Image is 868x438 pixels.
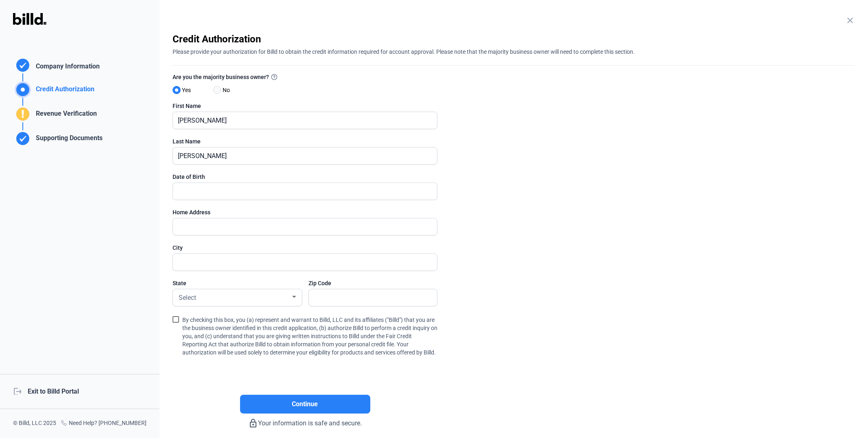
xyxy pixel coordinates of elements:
div: Home Address [173,208,437,216]
span: No [219,85,230,95]
div: Date of Birth [173,173,437,181]
div: State [173,279,302,287]
span: Select [179,294,196,302]
div: Please provide your authorization for Billd to obtain the credit information required for account... [173,46,855,56]
div: Need Help? [PHONE_NUMBER] [61,419,146,428]
img: Billd Logo [13,13,46,25]
mat-icon: logout [13,387,21,395]
label: Are you the majority business owner? [173,73,437,83]
div: Zip Code [308,279,437,287]
span: Continue [292,399,318,409]
div: Credit Authorization [173,33,855,46]
div: Supporting Documents [33,133,103,147]
div: Last Name [173,137,437,145]
div: Your information is safe and secure. [173,414,437,428]
div: © Billd, LLC 2025 [13,419,56,428]
div: Revenue Verification [33,109,97,122]
mat-icon: close [845,15,855,25]
span: By checking this box, you (a) represent and warrant to Billd, LLC and its affiliates ("Billd") th... [182,315,437,357]
span: Yes [179,85,191,95]
button: Continue [240,395,370,414]
div: Company Information [33,62,100,73]
div: Credit Authorization [33,84,94,98]
mat-icon: lock_outline [248,418,258,428]
div: City [173,244,437,252]
div: First Name [173,102,437,110]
